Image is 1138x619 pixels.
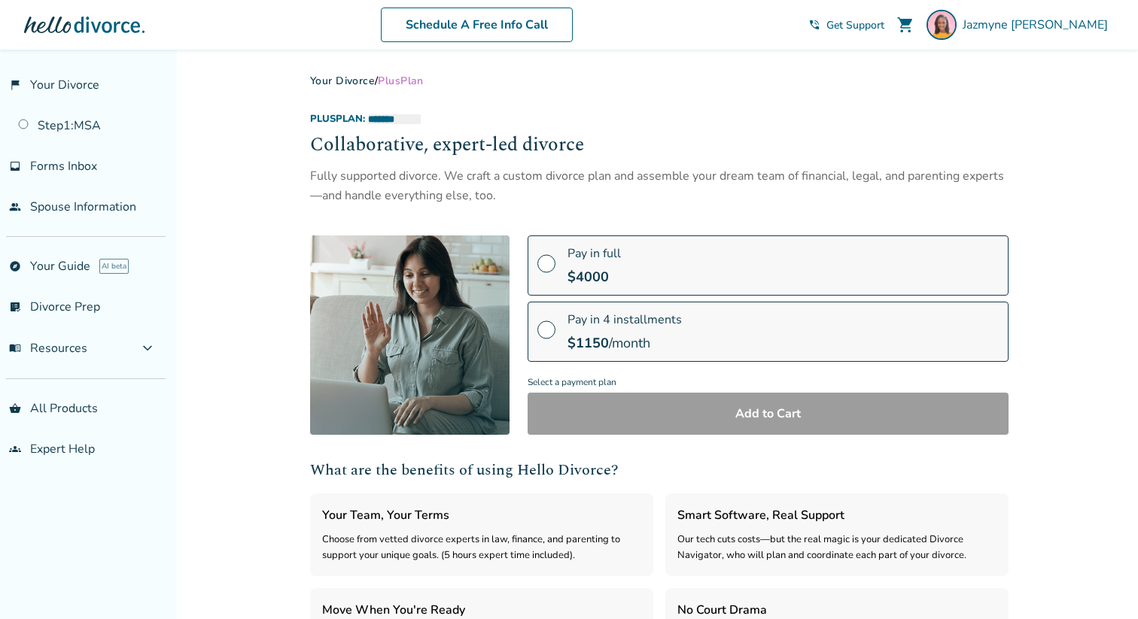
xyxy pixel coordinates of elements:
[677,532,997,564] div: Our tech cuts costs—but the real magic is your dedicated Divorce Navigator, who will plan and coo...
[310,74,375,88] a: Your Divorce
[310,235,510,435] img: [object Object]
[9,443,21,455] span: groups
[138,339,157,357] span: expand_more
[310,74,1009,88] div: /
[927,10,957,40] img: Jazmyne Williams
[322,505,641,525] h3: Your Team, Your Terms
[30,158,97,174] span: Forms Inbox
[808,18,884,32] a: phone_in_talkGet Support
[9,340,87,357] span: Resources
[9,402,21,414] span: shopping_basket
[310,166,1009,206] div: Fully supported divorce. We craft a custom divorce plan and assemble your dream team of financial...
[378,74,423,88] span: Plus Plan
[9,260,21,272] span: explore
[9,201,21,213] span: people
[9,79,21,91] span: flag_2
[963,17,1114,33] span: Jazmyne [PERSON_NAME]
[528,393,1009,435] button: Add to Cart
[567,268,609,286] span: $ 4000
[567,334,609,352] span: $ 1150
[567,334,682,352] div: /month
[310,132,1009,160] h2: Collaborative, expert-led divorce
[677,505,997,525] h3: Smart Software, Real Support
[826,18,884,32] span: Get Support
[9,160,21,172] span: inbox
[99,259,129,274] span: AI beta
[310,112,365,126] span: Plus Plan:
[322,532,641,564] div: Choose from vetted divorce experts in law, finance, and parenting to support your unique goals. (...
[896,16,914,34] span: shopping_cart
[381,8,573,42] a: Schedule A Free Info Call
[528,372,1009,393] span: Select a payment plan
[567,311,682,328] span: Pay in 4 installments
[310,459,1009,481] h2: What are the benefits of using Hello Divorce?
[1063,547,1138,619] iframe: Chat Widget
[808,19,820,31] span: phone_in_talk
[9,342,21,354] span: menu_book
[9,301,21,313] span: list_alt_check
[567,245,621,262] span: Pay in full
